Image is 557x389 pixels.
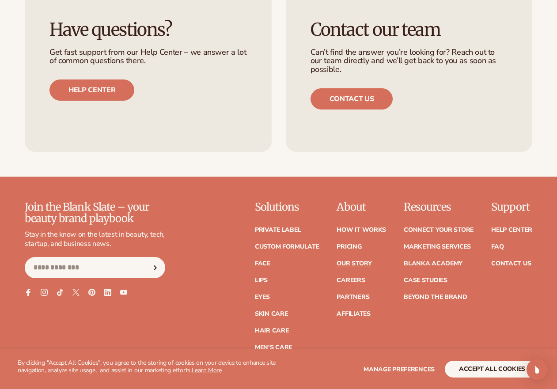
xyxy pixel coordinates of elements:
[49,48,247,66] p: Get fast support from our Help Center – we answer a lot of common questions there.
[311,20,508,39] h3: Contact our team
[404,227,474,233] a: Connect your store
[18,359,279,374] p: By clicking "Accept All Cookies", you agree to the storing of cookies on your device to enhance s...
[311,48,508,74] p: Can’t find the answer you’re looking for? Reach out to our team directly and we’ll get back to yo...
[491,227,532,233] a: Help Center
[445,361,539,378] button: accept all cookies
[255,261,270,267] a: Face
[192,366,222,374] a: Learn More
[49,20,247,39] h3: Have questions?
[145,257,165,278] button: Subscribe
[337,311,370,317] a: Affiliates
[337,227,386,233] a: How It Works
[255,311,288,317] a: Skin Care
[255,328,288,334] a: Hair Care
[491,261,531,267] a: Contact Us
[527,359,548,380] div: Open Intercom Messenger
[404,294,467,300] a: Beyond the brand
[404,277,447,283] a: Case Studies
[404,201,474,213] p: Resources
[311,88,393,110] a: Contact us
[337,277,365,283] a: Careers
[255,201,319,213] p: Solutions
[491,244,504,250] a: FAQ
[337,244,361,250] a: Pricing
[364,365,435,374] span: Manage preferences
[255,244,319,250] a: Custom formulate
[25,201,165,225] p: Join the Blank Slate – your beauty brand playbook
[337,261,371,267] a: Our Story
[49,79,134,101] a: Help center
[255,227,301,233] a: Private label
[255,277,268,283] a: Lips
[255,344,292,351] a: Men's Care
[404,261,462,267] a: Blanka Academy
[404,244,471,250] a: Marketing services
[255,294,270,300] a: Eyes
[364,361,435,378] button: Manage preferences
[337,294,369,300] a: Partners
[337,201,386,213] p: About
[25,230,165,249] p: Stay in the know on the latest in beauty, tech, startup, and business news.
[491,201,532,213] p: Support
